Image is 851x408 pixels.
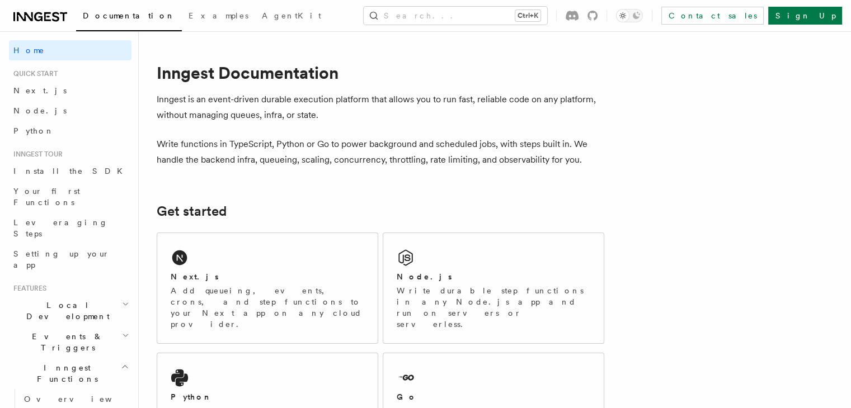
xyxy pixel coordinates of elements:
span: Setting up your app [13,249,110,269]
a: Get started [157,203,227,219]
p: Write functions in TypeScript, Python or Go to power background and scheduled jobs, with steps bu... [157,136,604,168]
a: Examples [182,3,255,30]
span: Inngest tour [9,150,63,159]
button: Local Development [9,295,131,326]
span: Install the SDK [13,167,129,175]
button: Inngest Functions [9,358,131,389]
a: Your first Functions [9,181,131,212]
a: Setting up your app [9,244,131,275]
a: Install the SDK [9,161,131,181]
span: Local Development [9,300,122,322]
button: Toggle dark mode [616,9,643,22]
h2: Next.js [171,271,219,282]
span: AgentKit [262,11,321,20]
span: Events & Triggers [9,331,122,353]
h2: Python [171,391,212,402]
span: Features [9,284,46,293]
button: Search...Ctrl+K [364,7,547,25]
span: Inngest Functions [9,362,121,385]
span: Examples [189,11,248,20]
span: Documentation [83,11,175,20]
a: AgentKit [255,3,328,30]
a: Node.jsWrite durable step functions in any Node.js app and run on servers or serverless. [383,233,604,344]
span: Overview [24,395,139,404]
a: Documentation [76,3,182,31]
kbd: Ctrl+K [515,10,540,21]
p: Write durable step functions in any Node.js app and run on servers or serverless. [397,285,590,330]
a: Next.jsAdd queueing, events, crons, and step functions to your Next app on any cloud provider. [157,233,378,344]
span: Next.js [13,86,67,95]
a: Leveraging Steps [9,212,131,244]
button: Events & Triggers [9,326,131,358]
a: Sign Up [768,7,842,25]
span: Home [13,45,45,56]
h1: Inngest Documentation [157,63,604,83]
a: Next.js [9,80,131,101]
p: Inngest is an event-driven durable execution platform that allows you to run fast, reliable code ... [157,92,604,123]
h2: Go [397,391,417,402]
span: Your first Functions [13,187,80,207]
span: Quick start [9,69,58,78]
span: Node.js [13,106,67,115]
h2: Node.js [397,271,452,282]
a: Python [9,121,131,141]
a: Contact sales [661,7,764,25]
span: Leveraging Steps [13,218,108,238]
a: Home [9,40,131,60]
span: Python [13,126,54,135]
p: Add queueing, events, crons, and step functions to your Next app on any cloud provider. [171,285,364,330]
a: Node.js [9,101,131,121]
